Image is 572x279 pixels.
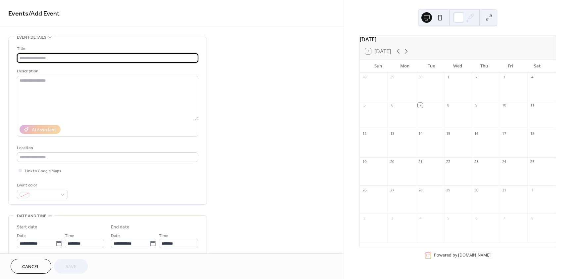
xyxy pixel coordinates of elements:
[471,60,498,73] div: Thu
[434,253,491,258] div: Powered by
[362,103,367,108] div: 5
[17,224,37,231] div: Start date
[418,187,423,192] div: 28
[474,187,479,192] div: 30
[474,131,479,136] div: 16
[418,103,423,108] div: 7
[111,232,120,239] span: Date
[498,60,524,73] div: Fri
[418,131,423,136] div: 14
[362,216,367,220] div: 2
[11,259,51,274] button: Cancel
[502,187,507,192] div: 31
[365,60,392,73] div: Sun
[159,232,168,239] span: Time
[8,7,28,20] a: Events
[474,216,479,220] div: 6
[17,68,197,75] div: Description
[446,103,451,108] div: 8
[22,263,40,270] span: Cancel
[530,159,535,164] div: 25
[418,60,445,73] div: Tue
[474,103,479,108] div: 9
[390,187,395,192] div: 27
[362,75,367,80] div: 28
[446,131,451,136] div: 15
[530,131,535,136] div: 18
[390,159,395,164] div: 20
[530,103,535,108] div: 11
[17,213,46,219] span: Date and time
[362,159,367,164] div: 19
[362,187,367,192] div: 26
[502,75,507,80] div: 3
[502,216,507,220] div: 7
[17,45,197,52] div: Title
[418,216,423,220] div: 4
[390,75,395,80] div: 29
[418,159,423,164] div: 21
[25,168,61,175] span: Link to Google Maps
[362,131,367,136] div: 12
[524,60,550,73] div: Sat
[446,75,451,80] div: 1
[390,216,395,220] div: 3
[360,35,556,43] div: [DATE]
[445,60,471,73] div: Wed
[17,232,26,239] span: Date
[17,144,197,151] div: Location
[502,103,507,108] div: 10
[17,182,67,189] div: Event color
[530,187,535,192] div: 1
[418,75,423,80] div: 30
[390,131,395,136] div: 13
[17,34,46,41] span: Event details
[390,103,395,108] div: 6
[446,159,451,164] div: 22
[111,224,129,231] div: End date
[446,216,451,220] div: 5
[474,159,479,164] div: 23
[446,187,451,192] div: 29
[392,60,418,73] div: Mon
[458,253,491,258] a: [DOMAIN_NAME]
[474,75,479,80] div: 2
[530,216,535,220] div: 8
[502,159,507,164] div: 24
[530,75,535,80] div: 4
[502,131,507,136] div: 17
[65,232,74,239] span: Time
[28,7,60,20] span: / Add Event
